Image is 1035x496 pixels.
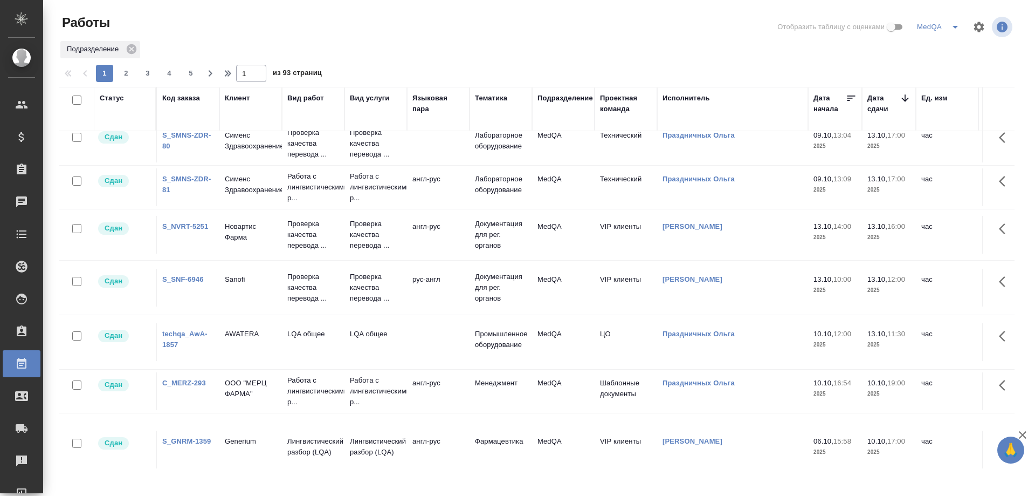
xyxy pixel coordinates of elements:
[350,127,402,160] p: Проверка качества перевода ...
[813,185,857,195] p: 2025
[97,174,150,188] div: Менеджер проверил работу исполнителя, передает ее на следующий этап
[663,222,722,230] a: [PERSON_NAME]
[225,329,277,339] p: AWATERA
[407,269,470,307] td: рус-англ
[182,68,199,79] span: 5
[225,378,277,399] p: ООО "МЕРЦ ФАРМА"
[813,141,857,152] p: 2025
[833,379,851,387] p: 16:54
[287,329,339,339] p: LQA общее
[287,127,339,160] p: Проверка качества перевода ...
[475,378,527,389] p: Менеджмент
[97,436,150,451] div: Менеджер проверил работу исполнителя, передает ее на следующий этап
[777,22,885,32] span: Отобразить таблицу с оценками
[992,17,1015,37] span: Посмотреть информацию
[916,216,978,254] td: час
[105,438,122,449] p: Сдан
[225,221,277,243] p: Новартис Фарма
[921,93,948,104] div: Ед. изм
[867,447,910,458] p: 2025
[992,125,1018,151] button: Здесь прячутся важные кнопки
[595,372,657,410] td: Шаблонные документы
[813,175,833,183] p: 09.10,
[867,93,900,114] div: Дата сдачи
[105,223,122,234] p: Сдан
[475,329,527,350] p: Промышленное оборудование
[887,437,905,445] p: 17:00
[813,330,833,338] p: 10.10,
[59,14,110,31] span: Работы
[60,41,140,58] div: Подразделение
[595,323,657,361] td: ЦО
[833,330,851,338] p: 12:00
[225,130,277,152] p: Сименс Здравоохранение
[867,131,887,139] p: 13.10,
[992,216,1018,242] button: Здесь прячутся важные кнопки
[161,65,178,82] button: 4
[97,329,150,343] div: Менеджер проверил работу исполнителя, передает ее на следующий этап
[867,275,887,283] p: 13.10,
[992,431,1018,457] button: Здесь прячутся важные кнопки
[867,232,910,243] p: 2025
[663,93,710,104] div: Исполнитель
[887,379,905,387] p: 19:00
[833,222,851,230] p: 14:00
[97,130,150,145] div: Менеджер проверил работу исполнителя, передает ее на следующий этап
[887,131,905,139] p: 17:00
[997,437,1024,464] button: 🙏
[532,323,595,361] td: MedQA
[813,447,857,458] p: 2025
[273,66,322,82] span: из 93 страниц
[595,168,657,206] td: Технический
[833,275,851,283] p: 10:00
[532,372,595,410] td: MedQA
[162,330,208,349] a: techqa_AwA-1857
[978,269,1032,307] td: 1.5
[978,323,1032,361] td: 2
[287,436,339,458] p: Лингвистический разбор (LQA)
[813,389,857,399] p: 2025
[475,271,527,304] p: Документация для рег. органов
[67,44,122,55] p: Подразделение
[992,372,1018,398] button: Здесь прячутся важные кнопки
[287,219,339,251] p: Проверка качества перевода ...
[475,93,507,104] div: Тематика
[105,175,122,186] p: Сдан
[97,221,150,236] div: Менеджер проверил работу исполнителя, передает ее на следующий этап
[225,274,277,285] p: Sanofi
[833,131,851,139] p: 13:04
[916,168,978,206] td: час
[532,269,595,307] td: MedQA
[412,93,464,114] div: Языковая пара
[475,174,527,195] p: Лабораторное оборудование
[600,93,652,114] div: Проектная команда
[992,168,1018,194] button: Здесь прячутся важные кнопки
[537,93,593,104] div: Подразделение
[833,437,851,445] p: 15:58
[867,185,910,195] p: 2025
[867,437,887,445] p: 10.10,
[407,372,470,410] td: англ-рус
[287,93,324,104] div: Вид работ
[162,437,211,445] a: S_GNRM-1359
[162,222,208,230] a: S_NVRT-5251
[867,141,910,152] p: 2025
[813,232,857,243] p: 2025
[867,175,887,183] p: 13.10,
[916,125,978,162] td: час
[916,372,978,410] td: час
[350,219,402,251] p: Проверка качества перевода ...
[867,222,887,230] p: 13.10,
[407,216,470,254] td: англ-рус
[118,68,135,79] span: 2
[867,389,910,399] p: 2025
[287,375,339,407] p: Работа с лингвистическими р...
[475,130,527,152] p: Лабораторное оборудование
[105,132,122,142] p: Сдан
[916,269,978,307] td: час
[887,330,905,338] p: 11:30
[595,216,657,254] td: VIP клиенты
[663,330,735,338] a: Праздничных Ольга
[813,437,833,445] p: 06.10,
[225,174,277,195] p: Сименс Здравоохранение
